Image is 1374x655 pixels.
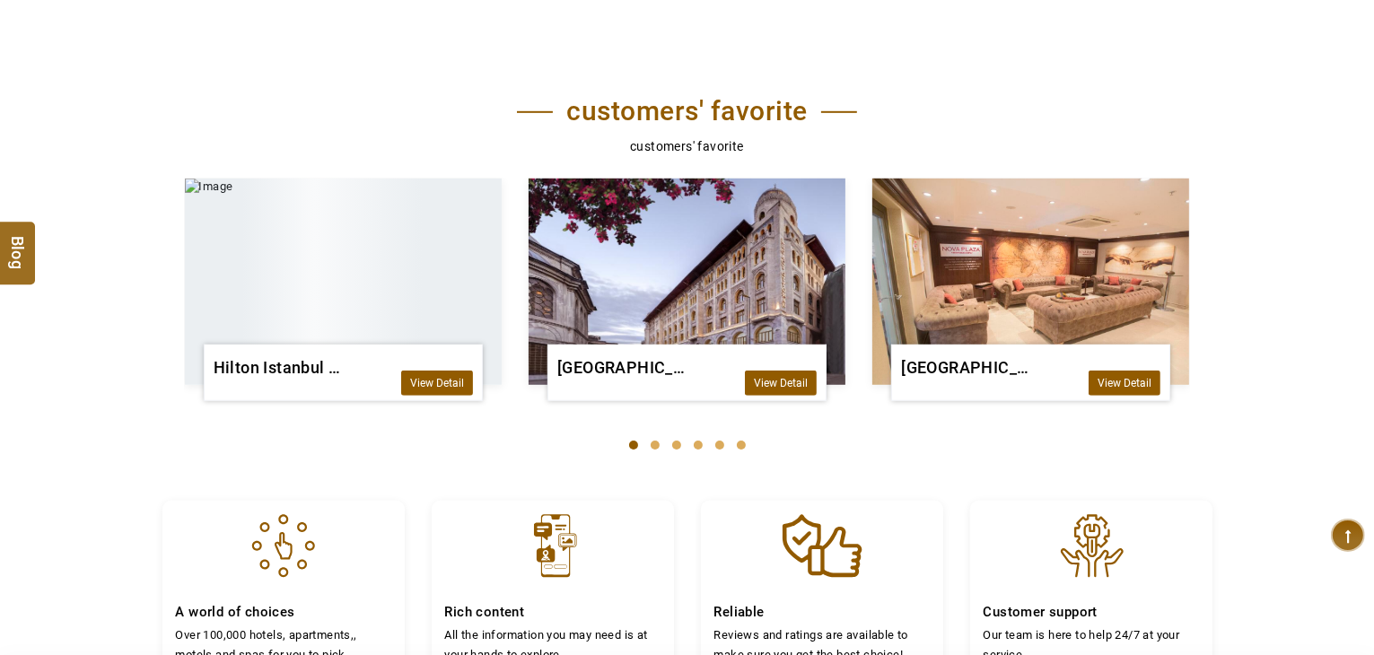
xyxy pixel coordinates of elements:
[984,604,1199,621] h4: Customer support
[557,358,692,379] a: [GEOGRAPHIC_DATA]
[714,604,930,621] h4: Reliable
[529,179,845,385] img: Image
[872,179,1189,385] img: Image
[745,371,817,396] a: View Detail
[6,235,30,250] span: Blog
[445,604,661,621] h4: Rich content
[901,358,1036,379] a: [GEOGRAPHIC_DATA]
[185,179,502,385] img: Image
[1089,371,1160,396] a: View Detail
[401,371,473,396] a: View Detail
[517,95,857,127] h2: customers' favorite
[176,604,391,621] h4: A world of choices
[185,136,1190,156] p: customers' favorite
[214,358,348,379] a: Hilton Istanbul Bosphorus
